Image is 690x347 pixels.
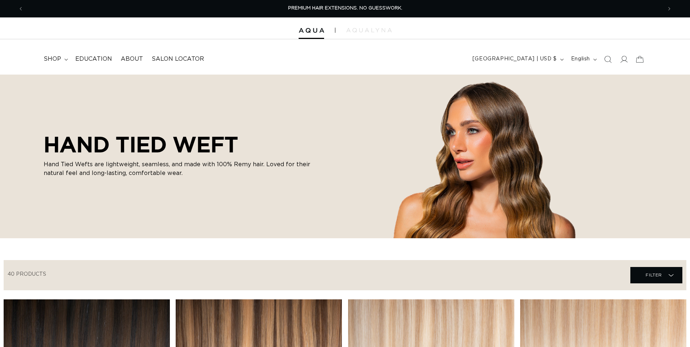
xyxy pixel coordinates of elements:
span: Education [75,55,112,63]
span: About [121,55,143,63]
summary: Search [600,51,616,67]
img: Aqua Hair Extensions [299,28,324,33]
button: [GEOGRAPHIC_DATA] | USD $ [468,52,567,66]
img: aqualyna.com [346,28,392,32]
summary: Filter [630,267,682,283]
a: Salon Locator [147,51,208,67]
span: 40 products [8,272,46,277]
span: PREMIUM HAIR EXTENSIONS. NO GUESSWORK. [288,6,402,11]
span: Filter [646,268,662,282]
summary: shop [39,51,71,67]
p: Hand Tied Wefts are lightweight, seamless, and made with 100% Remy hair. Loved for their natural ... [44,160,320,178]
button: English [567,52,600,66]
button: Previous announcement [13,2,29,16]
span: shop [44,55,61,63]
button: Next announcement [661,2,677,16]
h2: HAND TIED WEFT [44,132,320,157]
span: Salon Locator [152,55,204,63]
a: Education [71,51,116,67]
span: English [571,55,590,63]
span: [GEOGRAPHIC_DATA] | USD $ [472,55,557,63]
a: About [116,51,147,67]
